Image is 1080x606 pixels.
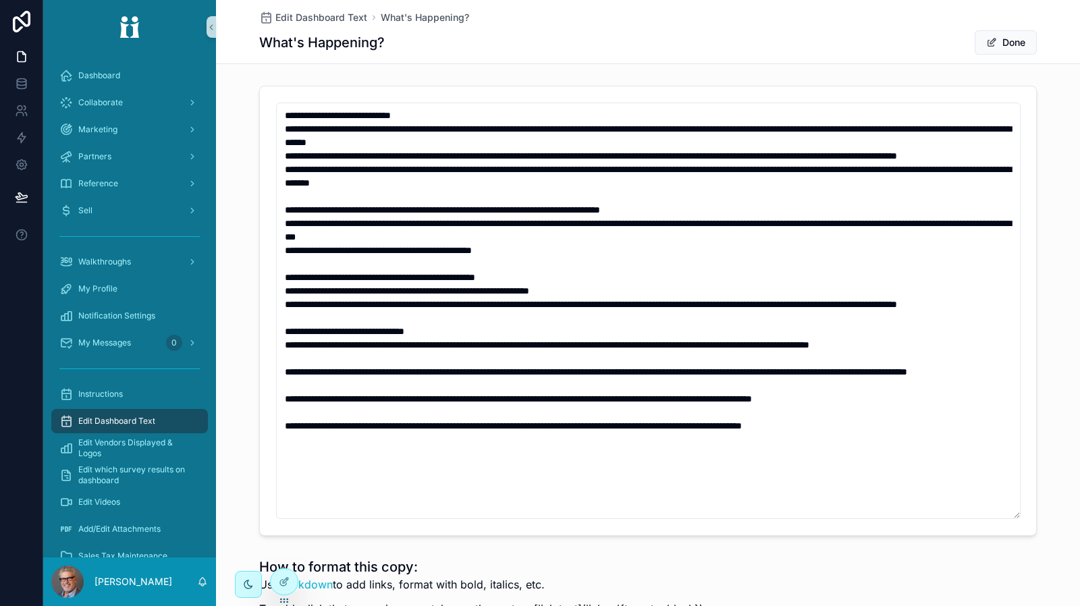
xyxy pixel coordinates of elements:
a: Edit which survey results on dashboard [51,463,208,487]
span: Edit Dashboard Text [78,416,155,426]
span: Sell [78,205,92,216]
a: Notification Settings [51,304,208,328]
a: Edit Videos [51,490,208,514]
span: Dashboard [78,70,120,81]
a: Markdown [279,578,333,591]
a: Add/Edit Attachments [51,517,208,541]
h1: How to format this copy: [259,557,710,576]
button: Done [975,30,1037,55]
p: [PERSON_NAME] [94,575,172,588]
a: My Messages0 [51,331,208,355]
span: My Messages [78,337,131,348]
h1: What's Happening? [259,33,385,52]
a: Partners [51,144,208,169]
a: Reference [51,171,208,196]
span: Walkthroughs [78,256,131,267]
a: Edit Vendors Displayed & Logos [51,436,208,460]
a: Dashboard [51,63,208,88]
div: 0 [166,335,182,351]
a: Walkthroughs [51,250,208,274]
span: Add/Edit Attachments [78,524,161,534]
span: Notification Settings [78,310,155,321]
p: Use to add links, format with bold, italics, etc. [259,576,710,593]
span: Edit Vendors Displayed & Logos [78,437,194,459]
a: Sales Tax Maintenance [51,544,208,568]
span: Instructions [78,389,123,400]
img: App logo [111,16,148,38]
span: Edit Dashboard Text [275,11,367,24]
span: Edit which survey results on dashboard [78,464,194,486]
span: Collaborate [78,97,123,108]
span: My Profile [78,283,117,294]
span: Edit Videos [78,497,120,507]
a: Edit Dashboard Text [51,409,208,433]
span: Sales Tax Maintenance [78,551,167,561]
a: Instructions [51,382,208,406]
span: Marketing [78,124,117,135]
a: Sell [51,198,208,223]
span: Reference [78,178,118,189]
a: My Profile [51,277,208,301]
a: Collaborate [51,90,208,115]
div: scrollable content [43,54,216,557]
span: Partners [78,151,111,162]
a: Marketing [51,117,208,142]
a: What's Happening? [381,11,469,24]
a: Edit Dashboard Text [259,11,367,24]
